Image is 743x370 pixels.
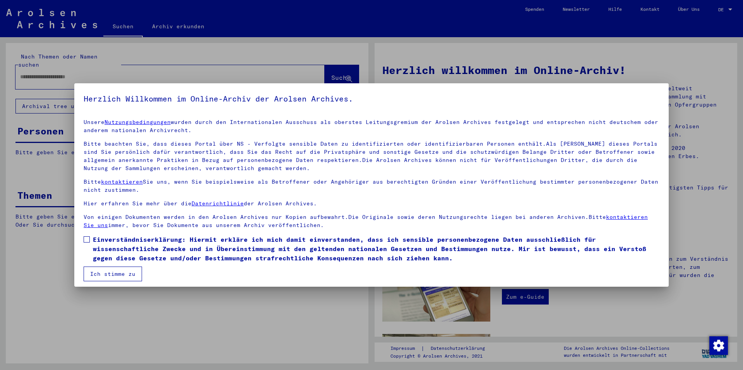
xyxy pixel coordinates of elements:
[709,336,728,355] img: Zustimmung ändern
[192,200,244,207] a: Datenrichtlinie
[84,93,659,105] h5: Herzlich Willkommen im Online-Archiv der Arolsen Archives.
[84,200,659,208] p: Hier erfahren Sie mehr über die der Arolsen Archives.
[84,178,659,194] p: Bitte Sie uns, wenn Sie beispielsweise als Betroffener oder Angehöriger aus berechtigten Gründen ...
[84,213,648,229] a: kontaktieren Sie uns
[84,118,659,134] p: Unsere wurden durch den Internationalen Ausschuss als oberstes Leitungsgremium der Arolsen Archiv...
[84,213,659,229] p: Von einigen Dokumenten werden in den Arolsen Archives nur Kopien aufbewahrt.Die Originale sowie d...
[84,267,142,281] button: Ich stimme zu
[93,235,659,263] span: Einverständniserklärung: Hiermit erkläre ich mich damit einverstanden, dass ich sensible personen...
[84,140,659,172] p: Bitte beachten Sie, dass dieses Portal über NS - Verfolgte sensible Daten zu identifizierten oder...
[104,119,171,126] a: Nutzungsbedingungen
[101,178,143,185] a: kontaktieren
